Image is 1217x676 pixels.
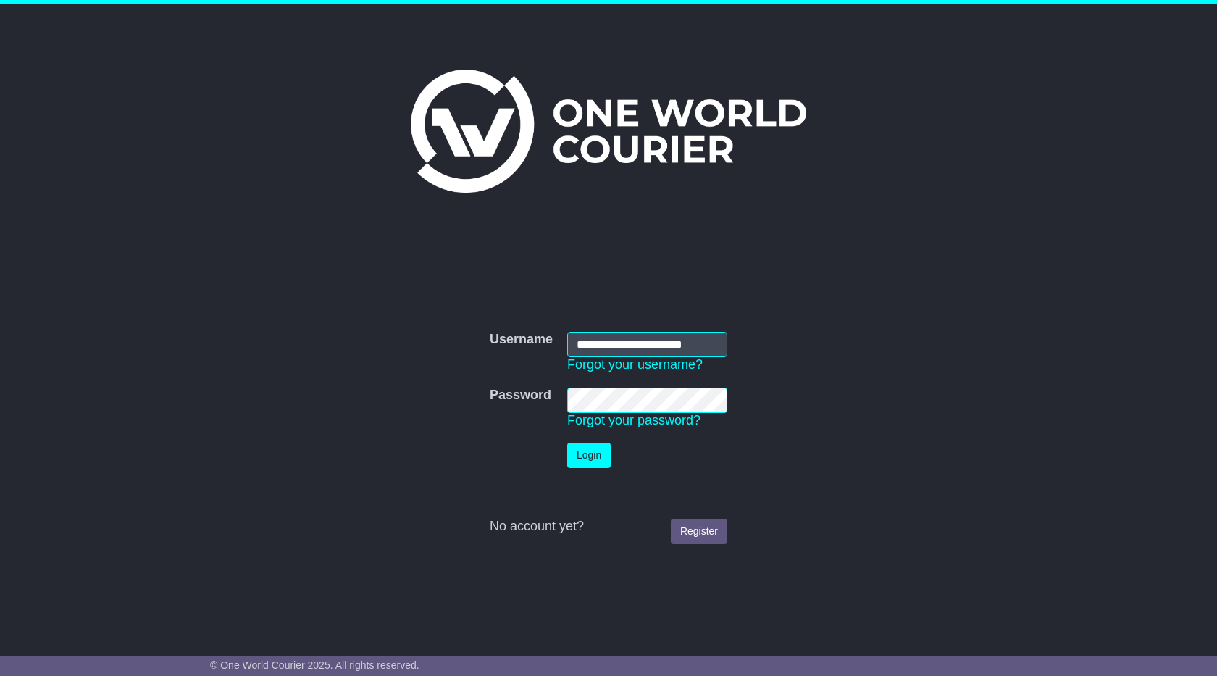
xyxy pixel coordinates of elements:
label: Username [490,332,553,348]
label: Password [490,388,551,404]
img: One World [411,70,806,193]
a: Register [671,519,727,544]
a: Forgot your username? [567,357,703,372]
button: Login [567,443,611,468]
div: No account yet? [490,519,727,535]
a: Forgot your password? [567,413,700,427]
span: © One World Courier 2025. All rights reserved. [210,659,419,671]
